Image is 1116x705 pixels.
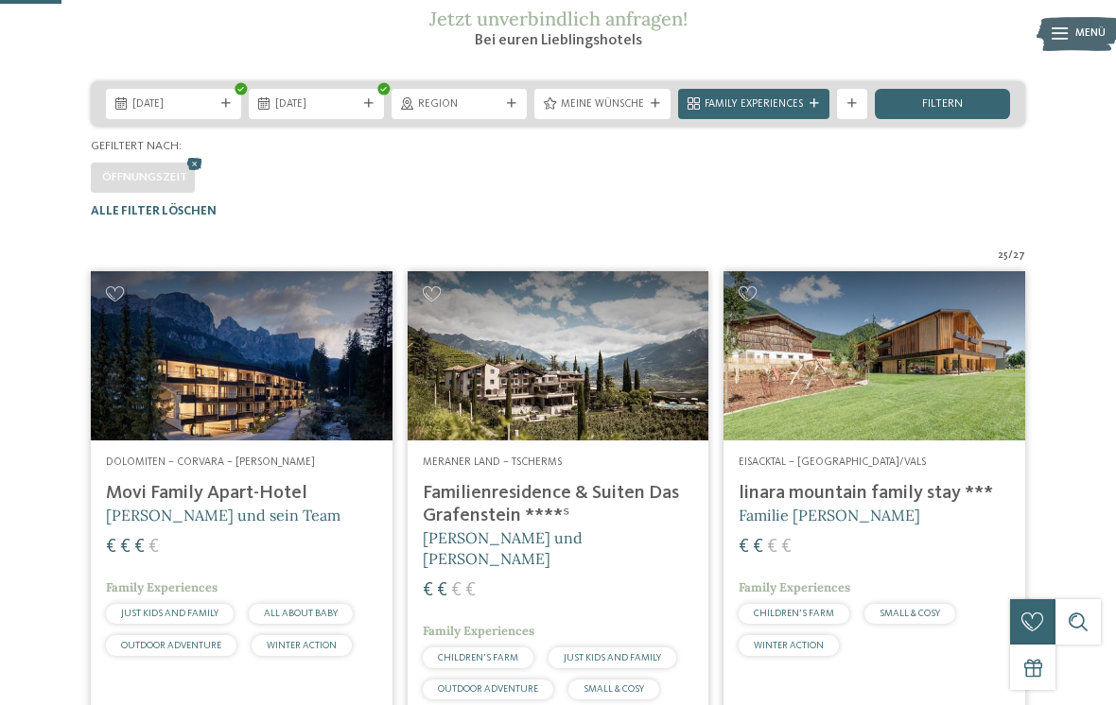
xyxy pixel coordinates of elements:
[754,609,834,618] span: CHILDREN’S FARM
[275,97,357,112] span: [DATE]
[91,205,217,217] span: Alle Filter löschen
[438,684,538,694] span: OUTDOOR ADVENTURE
[267,641,337,650] span: WINTER ACTION
[465,581,476,600] span: €
[106,456,315,468] span: Dolomiten – Corvara – [PERSON_NAME]
[91,140,182,152] span: Gefiltert nach:
[1013,249,1025,264] span: 27
[754,641,824,650] span: WINTER ACTION
[451,581,462,600] span: €
[106,579,218,595] span: Family Experiences
[121,641,221,650] span: OUTDOOR ADVENTURE
[120,538,131,557] span: €
[106,482,377,505] h4: Movi Family Apart-Hotel
[739,506,920,524] span: Familie [PERSON_NAME]
[584,684,644,694] span: SMALL & COSY
[998,249,1008,264] span: 25
[739,456,926,468] span: Eisacktal – [GEOGRAPHIC_DATA]/Vals
[423,623,534,639] span: Family Experiences
[264,609,338,618] span: ALL ABOUT BABY
[102,171,187,183] span: Öffnungszeit
[880,609,940,618] span: SMALL & COSY
[564,653,661,662] span: JUST KIDS AND FAMILY
[423,528,583,568] span: [PERSON_NAME] und [PERSON_NAME]
[91,271,392,440] img: Familienhotels gesucht? Hier findet ihr die besten!
[739,482,1010,505] h4: linara mountain family stay ***
[148,538,159,557] span: €
[561,97,644,112] span: Meine Wünsche
[705,97,803,112] span: Family Experiences
[739,579,850,595] span: Family Experiences
[106,538,116,557] span: €
[418,97,500,112] span: Region
[781,538,792,557] span: €
[134,538,145,557] span: €
[922,98,963,111] span: filtern
[724,271,1025,440] img: Familienhotels gesucht? Hier findet ihr die besten!
[437,581,447,600] span: €
[767,538,777,557] span: €
[429,7,688,30] span: Jetzt unverbindlich anfragen!
[1008,249,1013,264] span: /
[423,581,433,600] span: €
[753,538,763,557] span: €
[121,609,218,618] span: JUST KIDS AND FAMILY
[739,538,749,557] span: €
[475,33,642,48] span: Bei euren Lieblingshotels
[423,456,562,468] span: Meraner Land – Tscherms
[106,506,340,524] span: [PERSON_NAME] und sein Team
[423,482,694,527] h4: Familienresidence & Suiten Das Grafenstein ****ˢ
[408,271,709,440] img: Familienhotels gesucht? Hier findet ihr die besten!
[132,97,215,112] span: [DATE]
[438,653,518,662] span: CHILDREN’S FARM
